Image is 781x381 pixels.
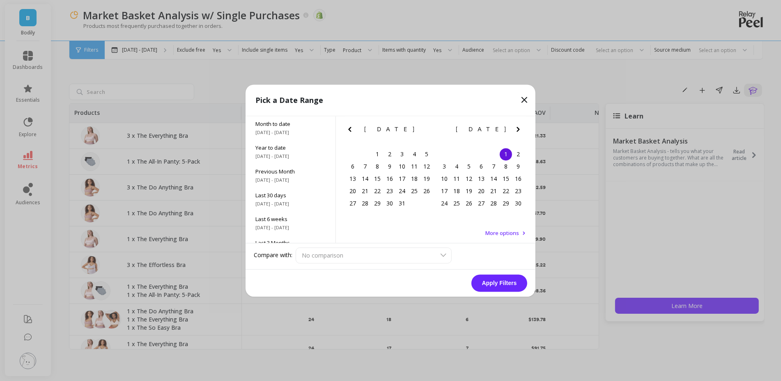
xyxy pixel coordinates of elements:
span: More options [485,229,519,237]
span: [DATE] - [DATE] [255,224,326,231]
div: Choose Saturday, November 16th, 2024 [512,173,524,185]
div: Choose Friday, November 8th, 2024 [500,160,512,173]
div: Choose Monday, October 28th, 2024 [359,197,371,210]
span: Last 3 Months [255,239,326,246]
div: Choose Thursday, November 14th, 2024 [487,173,500,185]
div: Choose Saturday, November 23rd, 2024 [512,185,524,197]
div: Choose Friday, November 1st, 2024 [500,148,512,160]
div: Choose Sunday, November 3rd, 2024 [438,160,450,173]
div: Choose Sunday, October 20th, 2024 [347,185,359,197]
div: Choose Tuesday, November 12th, 2024 [463,173,475,185]
div: Choose Thursday, November 7th, 2024 [487,160,500,173]
span: [DATE] - [DATE] [255,153,326,160]
div: Choose Wednesday, November 13th, 2024 [475,173,487,185]
div: Choose Wednesday, October 23rd, 2024 [384,185,396,197]
div: Choose Tuesday, November 26th, 2024 [463,197,475,210]
div: Choose Thursday, October 31st, 2024 [396,197,408,210]
span: [DATE] - [DATE] [255,201,326,207]
div: Choose Saturday, October 12th, 2024 [420,160,433,173]
span: Previous Month [255,168,326,175]
div: Choose Monday, November 4th, 2024 [450,160,463,173]
div: Choose Friday, October 18th, 2024 [408,173,420,185]
div: Choose Wednesday, November 6th, 2024 [475,160,487,173]
div: Choose Sunday, October 27th, 2024 [347,197,359,210]
div: Choose Tuesday, October 8th, 2024 [371,160,384,173]
div: Choose Saturday, November 2nd, 2024 [512,148,524,160]
div: Choose Thursday, November 28th, 2024 [487,197,500,210]
div: Choose Friday, October 11th, 2024 [408,160,420,173]
span: Month to date [255,120,326,128]
button: Previous Month [436,124,450,137]
button: Next Month [422,124,435,137]
div: Choose Tuesday, October 22nd, 2024 [371,185,384,197]
div: Choose Monday, November 25th, 2024 [450,197,463,210]
p: Pick a Date Range [255,94,323,106]
div: Choose Wednesday, October 30th, 2024 [384,197,396,210]
div: Choose Wednesday, October 2nd, 2024 [384,148,396,160]
div: Choose Friday, November 22nd, 2024 [500,185,512,197]
label: Compare with: [254,251,292,260]
div: Choose Friday, October 4th, 2024 [408,148,420,160]
button: Apply Filters [471,274,527,292]
div: Choose Sunday, November 17th, 2024 [438,185,450,197]
span: [DATE] - [DATE] [255,129,326,136]
div: Choose Sunday, October 13th, 2024 [347,173,359,185]
div: Choose Saturday, November 9th, 2024 [512,160,524,173]
div: Choose Saturday, October 26th, 2024 [420,185,433,197]
div: Choose Wednesday, November 27th, 2024 [475,197,487,210]
div: Choose Saturday, October 5th, 2024 [420,148,433,160]
span: [DATE] [456,126,507,132]
span: Year to date [255,144,326,151]
div: Choose Monday, November 11th, 2024 [450,173,463,185]
span: Last 6 weeks [255,215,326,223]
div: Choose Friday, November 15th, 2024 [500,173,512,185]
div: Choose Monday, October 7th, 2024 [359,160,371,173]
div: Choose Monday, October 21st, 2024 [359,185,371,197]
button: Next Month [513,124,526,137]
div: Choose Wednesday, October 16th, 2024 [384,173,396,185]
div: Choose Thursday, October 10th, 2024 [396,160,408,173]
div: Choose Thursday, October 24th, 2024 [396,185,408,197]
div: Choose Wednesday, October 9th, 2024 [384,160,396,173]
div: Choose Sunday, October 6th, 2024 [347,160,359,173]
div: Choose Monday, October 14th, 2024 [359,173,371,185]
span: Last 30 days [255,192,326,199]
div: Choose Thursday, October 3rd, 2024 [396,148,408,160]
div: month 2024-11 [438,148,524,210]
div: Choose Tuesday, October 15th, 2024 [371,173,384,185]
span: [DATE] - [DATE] [255,177,326,183]
div: Choose Monday, November 18th, 2024 [450,185,463,197]
div: Choose Tuesday, November 5th, 2024 [463,160,475,173]
div: Choose Tuesday, October 1st, 2024 [371,148,384,160]
div: Choose Tuesday, October 29th, 2024 [371,197,384,210]
div: Choose Wednesday, November 20th, 2024 [475,185,487,197]
div: Choose Sunday, November 10th, 2024 [438,173,450,185]
div: Choose Tuesday, November 19th, 2024 [463,185,475,197]
button: Previous Month [345,124,358,137]
div: month 2024-10 [347,148,433,210]
div: Choose Thursday, October 17th, 2024 [396,173,408,185]
div: Choose Saturday, October 19th, 2024 [420,173,433,185]
div: Choose Thursday, November 21st, 2024 [487,185,500,197]
div: Choose Friday, November 29th, 2024 [500,197,512,210]
span: [DATE] [364,126,416,132]
div: Choose Friday, October 25th, 2024 [408,185,420,197]
div: Choose Saturday, November 30th, 2024 [512,197,524,210]
div: Choose Sunday, November 24th, 2024 [438,197,450,210]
